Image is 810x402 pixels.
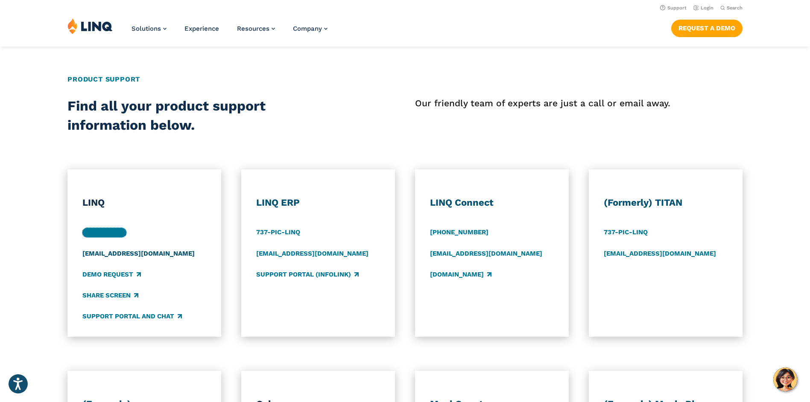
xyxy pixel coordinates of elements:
button: Hello, have a question? Let’s chat. [773,367,797,391]
p: Our friendly team of experts are just a call or email away. [415,96,743,110]
a: Demo Request [82,270,141,279]
a: Support [660,5,687,11]
a: [EMAIL_ADDRESS][DOMAIN_NAME] [82,249,195,258]
a: Experience [184,25,219,32]
nav: Primary Navigation [132,18,328,46]
h3: (Formerly) TITAN [604,197,728,209]
span: Solutions [132,25,161,32]
h2: Find all your product support information below. [67,96,337,135]
a: Support Portal and Chat [82,312,182,321]
a: [DOMAIN_NAME] [430,270,491,279]
a: Resources [237,25,275,32]
span: Resources [237,25,269,32]
a: [EMAIL_ADDRESS][DOMAIN_NAME] [256,249,368,258]
a: 737-PIC-LINQ [82,228,126,237]
a: Solutions [132,25,167,32]
span: Company [293,25,322,32]
a: Request a Demo [671,20,743,37]
a: [EMAIL_ADDRESS][DOMAIN_NAME] [604,249,716,258]
h2: Product Support [67,74,743,84]
a: 737-PIC-LINQ [604,228,648,237]
a: [EMAIL_ADDRESS][DOMAIN_NAME] [430,249,542,258]
button: Open Search Bar [720,5,743,11]
a: Login [693,5,714,11]
a: [PHONE_NUMBER] [430,228,488,237]
a: Share Screen [82,291,138,300]
h3: LINQ [82,197,207,209]
nav: Button Navigation [671,18,743,37]
a: Company [293,25,328,32]
a: 737-PIC-LINQ [256,228,300,237]
a: Support Portal (Infolink) [256,270,359,279]
span: Search [727,5,743,11]
h3: LINQ Connect [430,197,554,209]
img: LINQ | K‑12 Software [67,18,113,34]
h3: LINQ ERP [256,197,380,209]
